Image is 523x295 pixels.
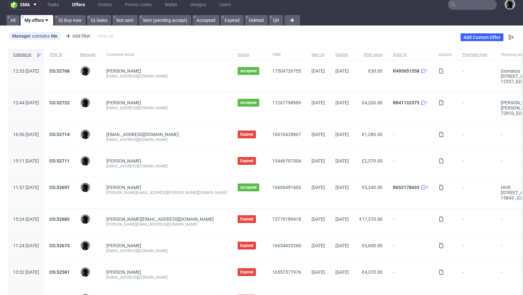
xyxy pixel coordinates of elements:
div: [EMAIL_ADDRESS][DOMAIN_NAME] [106,74,227,79]
span: 12:44 [DATE] [13,100,39,105]
a: IQ Sales [87,15,111,26]
div: Clear all [96,31,114,41]
a: Deleted [245,15,268,26]
span: - [463,100,490,116]
span: [DATE] [335,158,349,164]
span: [DATE] [335,132,349,137]
span: Manager [80,52,96,58]
span: - [393,269,428,280]
span: Order ID [393,52,428,58]
a: R652178435 [393,185,419,190]
span: Offer ID [49,52,70,58]
a: 16557577976 [272,269,301,275]
div: [EMAIL_ADDRESS][DOMAIN_NAME] [106,105,227,111]
a: CO.52581 [49,269,70,275]
span: - [463,68,490,84]
a: [PERSON_NAME] [106,269,141,275]
span: €3,600.00 [362,243,382,248]
span: €4,370.00 [362,269,382,275]
a: QR [269,15,283,26]
span: [DATE] [312,217,325,222]
span: £2,370.00 [362,158,382,164]
a: 17504726755 [272,68,301,74]
span: [PERSON_NAME][EMAIL_ADDRESS][DOMAIN_NAME] [106,217,214,222]
span: 11:24 [DATE] [13,243,39,248]
span: [DATE] [335,68,349,74]
span: Accepted [240,100,257,105]
span: [DATE] [312,243,325,248]
span: - [393,158,428,169]
span: contains [32,33,51,39]
a: 17267798989 [272,100,301,105]
span: [DATE] [312,132,325,137]
span: Accepted [240,185,257,190]
span: 11:57 [DATE] [13,185,39,190]
span: [EMAIL_ADDRESS][DOMAIN_NAME] [106,132,179,137]
a: 1 [419,68,428,74]
img: Dawid Urbanowicz [81,156,90,165]
div: Add filter [63,31,92,41]
a: Add Custom Offer [461,33,503,41]
a: CO.52714 [49,132,70,137]
a: [PERSON_NAME] [106,185,141,190]
span: Expired [240,217,253,222]
img: Dawid Urbanowicz [81,130,90,139]
a: My offers [21,15,53,26]
span: €3,240.00 [362,185,382,190]
span: [DATE] [335,100,349,105]
span: - [463,243,490,253]
span: - [463,269,490,280]
span: Sent on [312,52,325,58]
span: - [463,158,490,169]
img: logo [11,1,20,9]
a: [PERSON_NAME] [106,68,141,74]
a: 16606491603 [272,185,301,190]
span: 3 [426,185,428,190]
span: 16:56 [DATE] [13,132,39,137]
span: Actions [439,52,452,58]
a: Not sent [112,15,138,26]
a: R495051558 [393,68,419,74]
a: Accepted [193,15,219,26]
span: €4,200.00 [362,100,382,105]
img: Dawid Urbanowicz [81,98,90,107]
a: CO.52711 [49,158,70,164]
span: 13:32 [DATE] [13,269,39,275]
span: CRM [272,52,301,58]
div: Me [51,33,58,39]
span: Expired [240,132,253,137]
div: [EMAIL_ADDRESS][DOMAIN_NAME] [106,275,227,280]
span: [DATE] [312,68,325,74]
div: [EMAIL_ADDRESS][DOMAIN_NAME] [106,137,227,142]
a: 15449707504 [272,158,301,164]
a: Sent (pending accept) [139,15,191,26]
span: 1 [426,68,428,74]
span: Customer email [106,52,227,58]
span: Expired [240,269,253,275]
span: [DATE] [335,269,349,275]
a: CO.52673 [49,243,70,248]
div: [EMAIL_ADDRESS][DOMAIN_NAME] [106,164,227,169]
div: [PERSON_NAME][EMAIL_ADDRESS][DOMAIN_NAME] [106,222,227,227]
span: Expires [335,52,349,58]
span: sma [20,2,30,7]
span: Accepted [240,68,257,74]
span: [DATE] [312,100,325,105]
span: - [463,132,490,142]
div: [EMAIL_ADDRESS][DOMAIN_NAME] [106,248,227,253]
img: Dawid Urbanowicz [81,241,90,250]
span: - [463,185,490,200]
a: Expired [221,15,244,26]
span: [DATE] [335,217,349,222]
a: 15776189418 [272,217,301,222]
a: [PERSON_NAME] [106,243,141,248]
span: 15:24 [DATE] [13,217,39,222]
a: CO.52722 [49,100,70,105]
a: R841132375 [393,100,419,105]
a: 1 [419,100,428,105]
span: €1,280.00 [362,132,382,137]
a: 16654433260 [272,243,301,248]
span: 12:33 [DATE] [13,68,39,74]
span: [DATE] [335,243,349,248]
span: Payment type [463,52,490,58]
